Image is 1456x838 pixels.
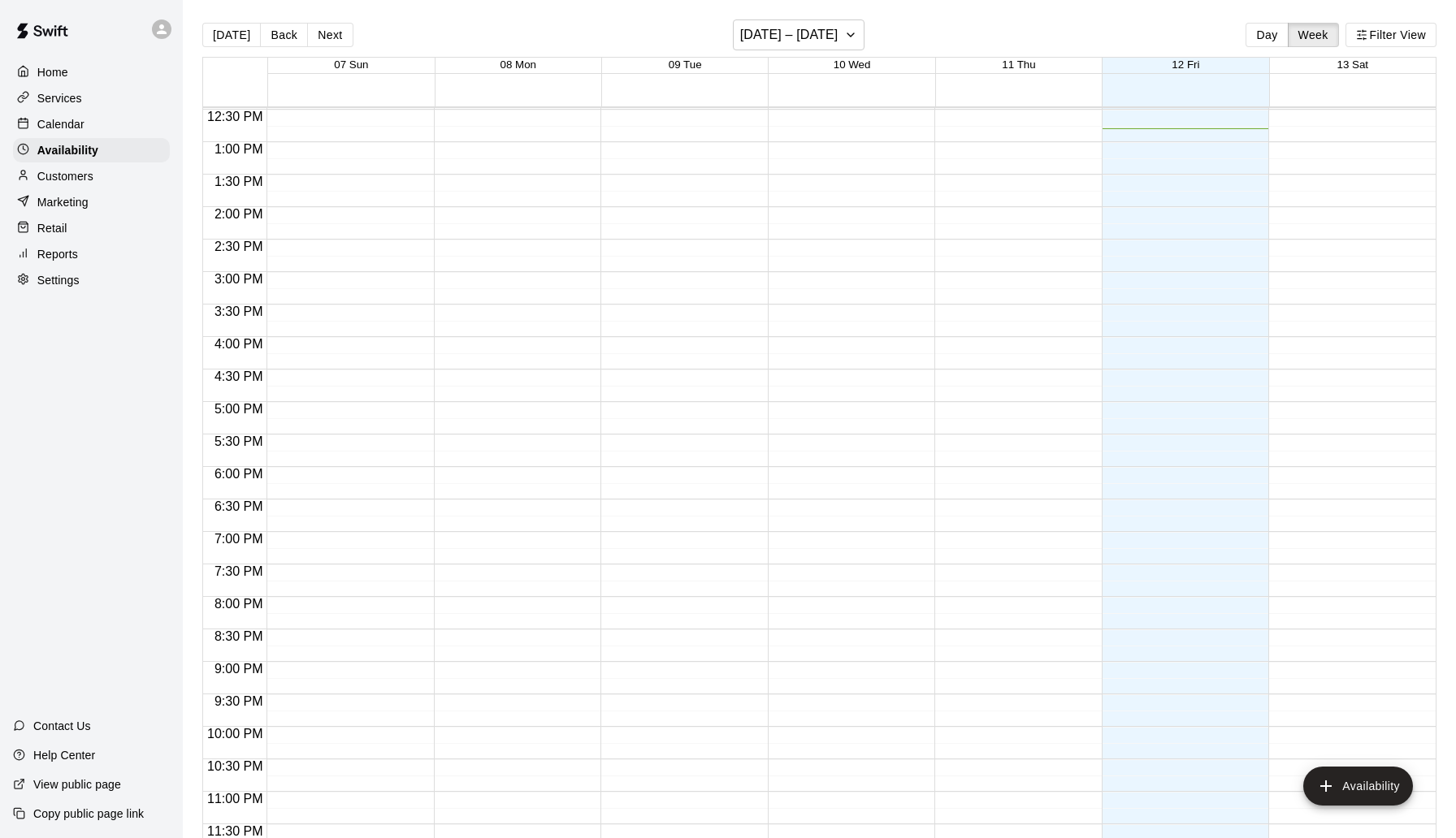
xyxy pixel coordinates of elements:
span: 3:30 PM [210,305,267,318]
span: 10:30 PM [203,759,266,773]
p: Services [37,90,82,106]
a: Home [13,60,170,84]
span: 9:00 PM [210,662,267,676]
a: Marketing [13,190,170,214]
span: 11:30 PM [203,824,266,838]
button: 12 Fri [1172,58,1199,71]
a: Customers [13,164,170,188]
button: Next [307,23,353,47]
span: 8:30 PM [210,629,267,643]
a: Settings [13,268,170,292]
button: 11 Thu [1002,58,1035,71]
span: 7:00 PM [210,532,267,546]
p: Availability [37,142,98,158]
p: View public page [33,776,121,793]
span: 3:00 PM [210,272,267,286]
span: 5:30 PM [210,434,267,448]
a: Services [13,86,170,110]
button: 13 Sat [1337,58,1369,71]
p: Calendar [37,116,84,132]
button: [DATE] – [DATE] [733,19,865,50]
p: Home [37,64,68,80]
p: Reports [37,246,78,262]
span: 2:00 PM [210,207,267,221]
p: Contact Us [33,718,91,734]
p: Retail [37,220,67,236]
button: Day [1246,23,1288,47]
p: Marketing [37,194,89,210]
span: 7:30 PM [210,564,267,578]
button: add [1303,767,1413,806]
a: Availability [13,138,170,162]
span: 9:30 PM [210,694,267,708]
p: Customers [37,168,93,184]
a: Retail [13,216,170,240]
p: Settings [37,272,80,288]
span: 4:00 PM [210,337,267,351]
span: 5:00 PM [210,402,267,416]
p: Help Center [33,747,95,763]
button: Filter View [1345,23,1436,47]
h6: [DATE] – [DATE] [740,24,838,46]
a: Reports [13,242,170,266]
button: 09 Tue [669,58,702,71]
button: 07 Sun [334,58,368,71]
span: 11:00 PM [203,792,266,806]
span: 6:00 PM [210,467,267,481]
button: Back [260,23,308,47]
span: 10:00 PM [203,727,266,741]
span: 6:30 PM [210,499,267,513]
a: Calendar [13,112,170,136]
p: Copy public page link [33,806,144,822]
button: 10 Wed [834,58,871,71]
button: Week [1288,23,1339,47]
span: 1:00 PM [210,142,267,156]
span: 8:00 PM [210,597,267,611]
button: 08 Mon [500,58,536,71]
span: 2:30 PM [210,240,267,253]
button: [DATE] [202,23,261,47]
span: 4:30 PM [210,369,267,383]
span: 12:30 PM [203,110,266,123]
span: 1:30 PM [210,175,267,188]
